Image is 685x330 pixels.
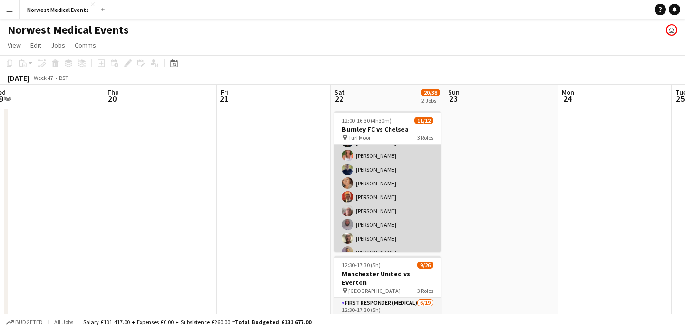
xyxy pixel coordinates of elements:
[51,41,65,49] span: Jobs
[8,41,21,49] span: View
[562,88,574,97] span: Mon
[334,111,441,252] app-job-card: 12:00-16:30 (4h30m)11/12Burnley FC vs Chelsea Turf Moor3 Roles Responder (First Aid)10/1012:00-16...
[235,319,311,326] span: Total Budgeted £131 677.00
[15,319,43,326] span: Budgeted
[342,117,391,124] span: 12:00-16:30 (4h30m)
[334,270,441,287] h3: Manchester United vs Everton
[8,23,129,37] h1: Norwest Medical Events
[5,317,44,328] button: Budgeted
[342,262,381,269] span: 12:30-17:30 (5h)
[417,134,433,141] span: 3 Roles
[106,93,119,104] span: 20
[20,0,97,19] button: Norwest Medical Events
[52,319,75,326] span: All jobs
[8,73,29,83] div: [DATE]
[447,93,460,104] span: 23
[448,88,460,97] span: Sun
[219,93,228,104] span: 21
[71,39,100,51] a: Comms
[27,39,45,51] a: Edit
[414,117,433,124] span: 11/12
[421,97,440,104] div: 2 Jobs
[4,39,25,51] a: View
[59,74,68,81] div: BST
[47,39,69,51] a: Jobs
[75,41,96,49] span: Comms
[334,125,441,134] h3: Burnley FC vs Chelsea
[666,24,677,36] app-user-avatar: Rory Murphy
[83,319,311,326] div: Salary £131 417.00 + Expenses £0.00 + Subsistence £260.00 =
[417,262,433,269] span: 9/26
[333,93,345,104] span: 22
[334,119,441,275] app-card-role: Responder (First Aid)10/1012:00-16:30 (4h30m)[PERSON_NAME][PERSON_NAME][PERSON_NAME][PERSON_NAME]...
[560,93,574,104] span: 24
[417,287,433,294] span: 3 Roles
[221,88,228,97] span: Fri
[107,88,119,97] span: Thu
[334,88,345,97] span: Sat
[348,134,371,141] span: Turf Moor
[348,287,401,294] span: [GEOGRAPHIC_DATA]
[421,89,440,96] span: 20/38
[31,74,55,81] span: Week 47
[30,41,41,49] span: Edit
